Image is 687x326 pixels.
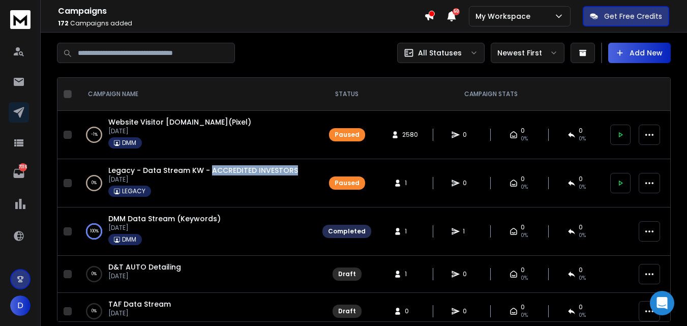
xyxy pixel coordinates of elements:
div: Paused [335,179,360,187]
span: 1 [405,270,415,278]
span: 0 [463,307,473,315]
th: CAMPAIGN NAME [76,78,316,111]
span: 1 [405,227,415,235]
a: TAF Data Stream [108,299,171,309]
a: DMM Data Stream (Keywords) [108,214,221,224]
p: -1 % [91,130,98,140]
div: Paused [335,131,360,139]
p: 100 % [90,226,99,236]
button: D [10,295,31,316]
img: logo [10,10,31,29]
p: Campaigns added [58,19,424,27]
a: D&T AUTO Detailing [108,262,181,272]
span: 0% [579,135,586,143]
button: Get Free Credits [583,6,669,26]
a: Legacy - Data Stream KW - ACCREDITED INVESTORS [108,165,298,175]
span: 50 [453,8,460,15]
span: 0% [579,274,586,282]
td: 0%D&T AUTO Detailing[DATE] [76,256,316,293]
h1: Campaigns [58,5,424,17]
button: Newest First [491,43,564,63]
span: 0 [521,175,525,183]
div: Draft [338,307,356,315]
a: Website Visitor [DOMAIN_NAME](Pixel) [108,117,251,127]
span: 0% [521,135,528,143]
span: 0 [579,303,583,311]
span: 0% [579,183,586,191]
p: [DATE] [108,175,298,184]
span: 0 [521,266,525,274]
p: My Workspace [475,11,534,21]
span: 1 [405,179,415,187]
p: All Statuses [418,48,462,58]
span: 0% [521,311,528,319]
th: STATUS [316,78,377,111]
p: [DATE] [108,272,181,280]
span: 0 [521,303,525,311]
p: LEGACY [122,187,145,195]
p: 0 % [92,178,97,188]
td: 0%Legacy - Data Stream KW - ACCREDITED INVESTORS[DATE]LEGACY [76,159,316,208]
div: Draft [338,270,356,278]
span: 0 % [521,231,528,240]
p: 0 % [92,269,97,279]
a: 7016 [9,163,29,184]
span: 0 [463,270,473,278]
p: [DATE] [108,224,221,232]
th: CAMPAIGN STATS [377,78,604,111]
div: Open Intercom Messenger [650,291,674,315]
span: 0% [521,183,528,191]
p: 7016 [19,163,27,171]
span: 0 [579,127,583,135]
td: 100%DMM Data Stream (Keywords)[DATE]DMM [76,208,316,256]
span: 0 [521,223,525,231]
span: 0 [579,175,583,183]
span: 0 [463,131,473,139]
span: 0% [579,311,586,319]
span: 2580 [402,131,418,139]
span: 0% [521,274,528,282]
span: 0 [579,223,583,231]
span: 0 [463,179,473,187]
button: Add New [608,43,671,63]
p: DMM [122,235,136,244]
span: 1 [463,227,473,235]
span: 0 [579,266,583,274]
span: 172 [58,19,69,27]
p: [DATE] [108,127,251,135]
p: Get Free Credits [604,11,662,21]
span: 0 [521,127,525,135]
p: [DATE] [108,309,171,317]
p: DMM [122,139,136,147]
span: 0 [405,307,415,315]
td: -1%Website Visitor [DOMAIN_NAME](Pixel)[DATE]DMM [76,111,316,159]
span: 0 % [579,231,586,240]
div: Completed [328,227,366,235]
p: 0 % [92,306,97,316]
